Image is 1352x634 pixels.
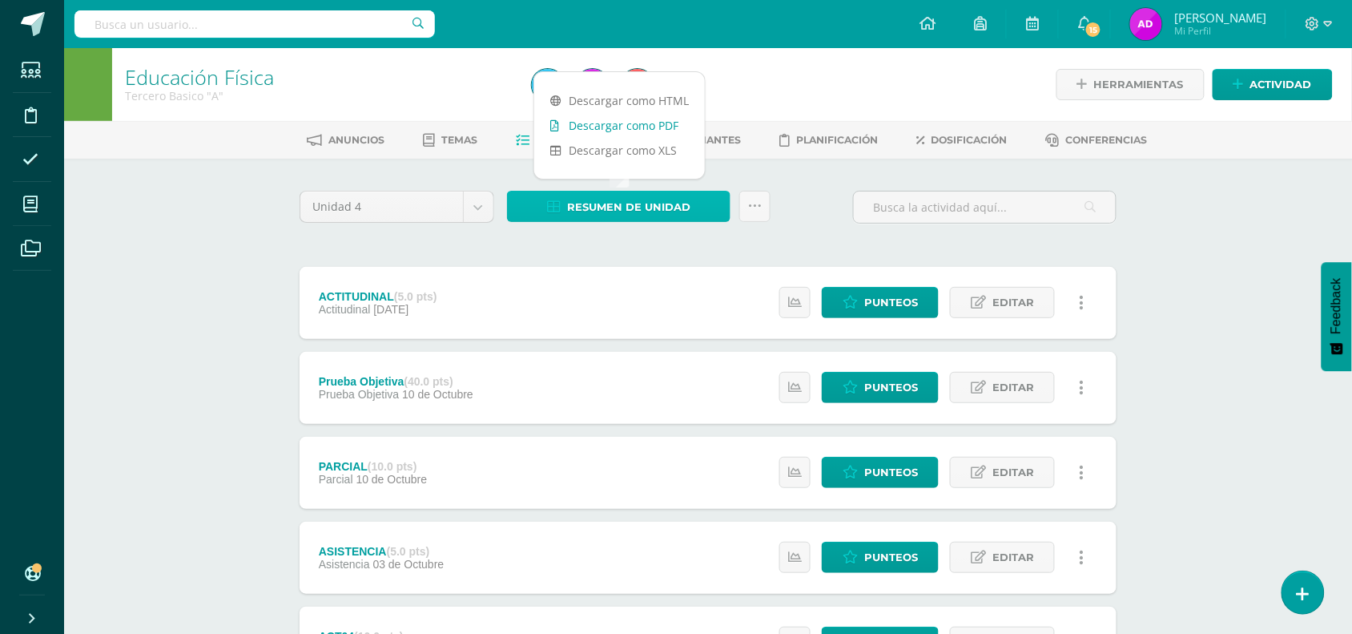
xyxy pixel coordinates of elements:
[312,192,451,222] span: Unidad 4
[854,192,1116,223] input: Busca la actividad aquí...
[1330,278,1344,334] span: Feedback
[864,288,918,317] span: Punteos
[917,127,1008,153] a: Dosificación
[1066,134,1148,146] span: Conferencias
[932,134,1008,146] span: Dosificación
[1130,8,1162,40] img: 1433acba746ca71e26ff7845945f829b.png
[442,134,478,146] span: Temas
[1056,69,1205,100] a: Herramientas
[992,458,1034,487] span: Editar
[329,134,385,146] span: Anuncios
[532,69,564,101] img: 258196113818b181416f1cb94741daed.png
[424,127,478,153] a: Temas
[992,373,1034,402] span: Editar
[1174,24,1266,38] span: Mi Perfil
[534,138,705,163] a: Descargar como XLS
[622,69,654,101] img: 0183f867e09162c76e2065f19ee79ccf.png
[356,473,428,486] span: 10 de Octubre
[125,88,513,103] div: Tercero Basico 'A'
[534,113,705,138] a: Descargar como PDF
[373,558,445,571] span: 03 de Octubre
[780,127,879,153] a: Planificación
[125,63,274,91] a: Educación Física
[319,388,399,401] span: Prueba Objetiva
[319,460,427,473] div: PARCIAL
[394,290,437,303] strong: (5.0 pts)
[1250,70,1312,99] span: Actividad
[1213,69,1333,100] a: Actividad
[1094,70,1184,99] span: Herramientas
[822,372,939,403] a: Punteos
[74,10,435,38] input: Busca un usuario...
[1084,21,1102,38] span: 15
[864,458,918,487] span: Punteos
[402,388,473,401] span: 10 de Octubre
[125,66,513,88] h1: Educación Física
[308,127,385,153] a: Anuncios
[797,134,879,146] span: Planificación
[300,192,493,222] a: Unidad 4
[507,191,730,222] a: Resumen de unidad
[387,545,430,558] strong: (5.0 pts)
[864,373,918,402] span: Punteos
[319,303,371,316] span: Actitudinal
[368,460,416,473] strong: (10.0 pts)
[534,88,705,113] a: Descargar como HTML
[1046,127,1148,153] a: Conferencias
[1322,262,1352,371] button: Feedback - Mostrar encuesta
[319,473,353,486] span: Parcial
[822,287,939,318] a: Punteos
[992,288,1034,317] span: Editar
[864,543,918,572] span: Punteos
[822,457,939,488] a: Punteos
[319,375,473,388] div: Prueba Objetiva
[517,127,607,153] a: Actividades
[822,542,939,573] a: Punteos
[319,545,444,558] div: ASISTENCIA
[319,558,370,571] span: Asistencia
[1174,10,1266,26] span: [PERSON_NAME]
[404,375,453,388] strong: (40.0 pts)
[373,303,408,316] span: [DATE]
[992,543,1034,572] span: Editar
[577,69,609,101] img: 1433acba746ca71e26ff7845945f829b.png
[319,290,437,303] div: ACTITUDINAL
[567,192,690,222] span: Resumen de unidad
